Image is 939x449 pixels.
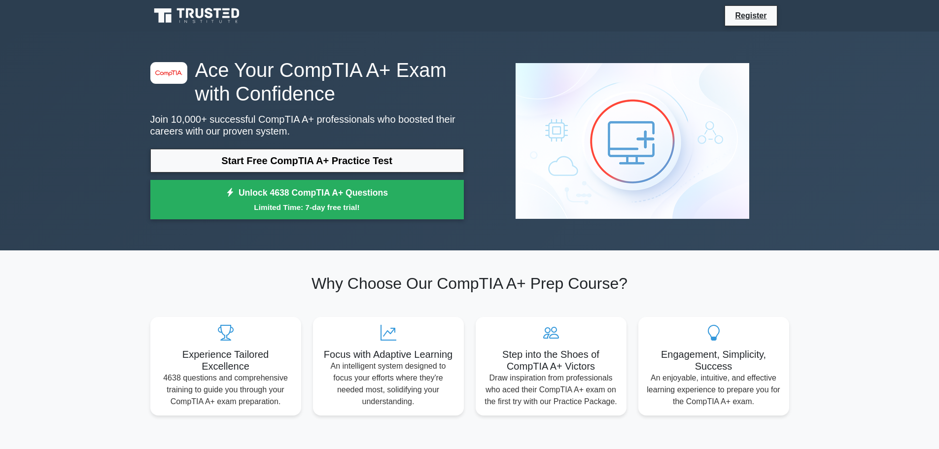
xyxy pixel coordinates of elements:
h5: Engagement, Simplicity, Success [646,348,781,372]
p: 4638 questions and comprehensive training to guide you through your CompTIA A+ exam preparation. [158,372,293,408]
a: Unlock 4638 CompTIA A+ QuestionsLimited Time: 7-day free trial! [150,180,464,219]
h2: Why Choose Our CompTIA A+ Prep Course? [150,274,789,293]
h5: Step into the Shoes of CompTIA A+ Victors [484,348,619,372]
a: Register [729,9,772,22]
p: Draw inspiration from professionals who aced their CompTIA A+ exam on the first try with our Prac... [484,372,619,408]
p: Join 10,000+ successful CompTIA A+ professionals who boosted their careers with our proven system. [150,113,464,137]
small: Limited Time: 7-day free trial! [163,202,452,213]
h5: Experience Tailored Excellence [158,348,293,372]
img: CompTIA A+ Preview [508,55,757,227]
h5: Focus with Adaptive Learning [321,348,456,360]
h1: Ace Your CompTIA A+ Exam with Confidence [150,58,464,105]
p: An enjoyable, intuitive, and effective learning experience to prepare you for the CompTIA A+ exam. [646,372,781,408]
p: An intelligent system designed to focus your efforts where they're needed most, solidifying your ... [321,360,456,408]
a: Start Free CompTIA A+ Practice Test [150,149,464,173]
